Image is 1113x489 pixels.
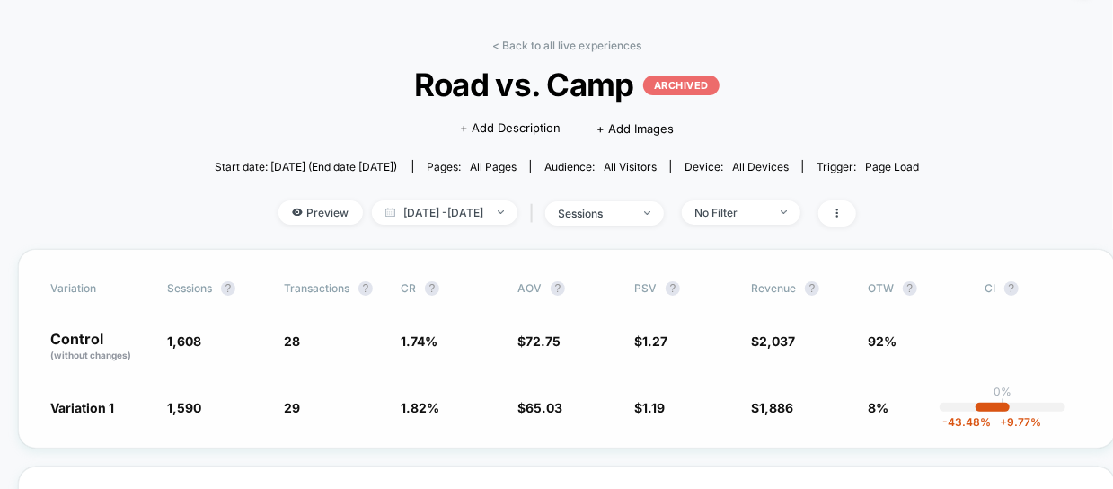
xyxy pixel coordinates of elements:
[401,333,437,349] span: 1.74 %
[695,206,767,219] div: No Filter
[284,333,300,349] span: 28
[596,121,674,136] span: + Add Images
[634,281,657,295] span: PSV
[460,120,561,138] span: + Add Description
[358,281,373,296] button: ?
[642,333,667,349] span: 1.27
[215,160,397,173] span: Start date: [DATE] (End date [DATE])
[781,210,787,214] img: end
[943,415,992,429] span: -43.48 %
[401,400,439,415] span: 1.82 %
[167,333,201,349] span: 1,608
[604,160,657,173] span: All Visitors
[670,160,802,173] span: Device:
[644,211,650,215] img: end
[50,332,149,362] p: Control
[868,333,897,349] span: 92%
[551,281,565,296] button: ?
[167,281,212,295] span: Sessions
[526,400,562,415] span: 65.03
[751,333,795,349] span: $
[284,400,300,415] span: 29
[817,160,919,173] div: Trigger:
[985,281,1083,296] span: CI
[903,281,917,296] button: ?
[526,333,561,349] span: 72.75
[1001,398,1004,412] p: |
[805,281,819,296] button: ?
[994,385,1011,398] p: 0%
[470,160,517,173] span: all pages
[559,207,631,220] div: sessions
[427,160,517,173] div: Pages:
[372,200,517,225] span: [DATE] - [DATE]
[634,333,667,349] span: $
[250,66,884,103] span: Road vs. Camp
[1004,281,1019,296] button: ?
[221,281,235,296] button: ?
[985,336,1083,362] span: ---
[868,281,967,296] span: OTW
[759,400,793,415] span: 1,886
[992,415,1042,429] span: 9.77 %
[50,400,114,415] span: Variation 1
[167,400,201,415] span: 1,590
[642,400,665,415] span: 1.19
[401,281,416,295] span: CR
[544,160,657,173] div: Audience:
[517,333,561,349] span: $
[634,400,665,415] span: $
[492,39,641,52] a: < Back to all live experiences
[643,76,720,95] p: ARCHIVED
[1001,415,1008,429] span: +
[759,333,795,349] span: 2,037
[498,210,504,214] img: end
[278,200,363,225] span: Preview
[868,400,888,415] span: 8%
[425,281,439,296] button: ?
[517,400,562,415] span: $
[385,208,395,217] img: calendar
[526,200,545,227] span: |
[666,281,680,296] button: ?
[865,160,919,173] span: Page Load
[284,281,349,295] span: Transactions
[50,350,131,360] span: (without changes)
[517,281,542,295] span: AOV
[732,160,789,173] span: all devices
[50,281,149,296] span: Variation
[751,400,793,415] span: $
[751,281,796,295] span: Revenue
